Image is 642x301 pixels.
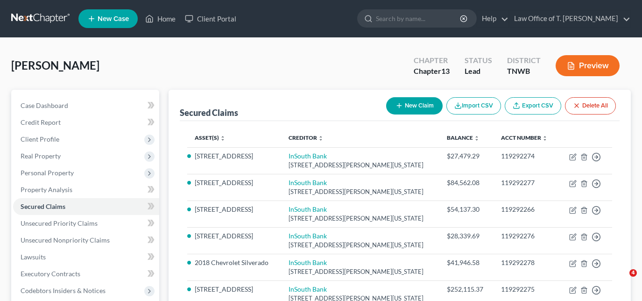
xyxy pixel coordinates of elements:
[195,258,274,267] li: 2018 Chevrolet Silverado
[465,66,492,77] div: Lead
[501,205,551,214] div: 119292266
[507,55,541,66] div: District
[180,107,238,118] div: Secured Claims
[141,10,180,27] a: Home
[195,205,274,214] li: [STREET_ADDRESS]
[21,270,80,278] span: Executory Contracts
[465,55,492,66] div: Status
[180,10,241,27] a: Client Portal
[21,152,61,160] span: Real Property
[446,97,501,115] button: Import CSV
[98,15,129,22] span: New Case
[447,258,486,267] div: $41,946.58
[21,101,68,109] span: Case Dashboard
[447,134,480,141] a: Balance unfold_more
[289,232,327,240] a: InSouth Bank
[21,169,74,177] span: Personal Property
[501,178,551,187] div: 119292277
[542,136,548,141] i: unfold_more
[289,241,432,250] div: [STREET_ADDRESS][PERSON_NAME][US_STATE]
[447,205,486,214] div: $54,137.30
[386,97,443,115] button: New Claim
[21,253,46,261] span: Lawsuits
[195,178,274,187] li: [STREET_ADDRESS]
[505,97,561,115] a: Export CSV
[447,285,486,294] div: $252,115.37
[13,232,159,249] a: Unsecured Nonpriority Claims
[21,202,65,210] span: Secured Claims
[610,269,633,292] iframe: Intercom live chat
[21,118,61,126] span: Credit Report
[21,287,106,294] span: Codebtors Insiders & Notices
[195,134,226,141] a: Asset(s) unfold_more
[474,136,480,141] i: unfold_more
[220,136,226,141] i: unfold_more
[13,249,159,265] a: Lawsuits
[289,205,327,213] a: InSouth Bank
[289,134,324,141] a: Creditor unfold_more
[447,151,486,161] div: $27,479.29
[13,114,159,131] a: Credit Report
[195,285,274,294] li: [STREET_ADDRESS]
[289,285,327,293] a: InSouth Bank
[477,10,508,27] a: Help
[13,265,159,282] a: Executory Contracts
[629,269,637,277] span: 4
[501,231,551,241] div: 119292276
[414,55,450,66] div: Chapter
[21,236,110,244] span: Unsecured Nonpriority Claims
[318,136,324,141] i: unfold_more
[565,97,616,115] button: Delete All
[289,161,432,170] div: [STREET_ADDRESS][PERSON_NAME][US_STATE]
[447,178,486,187] div: $84,562.08
[556,55,620,76] button: Preview
[501,151,551,161] div: 119292274
[414,66,450,77] div: Chapter
[11,58,99,72] span: [PERSON_NAME]
[376,10,461,27] input: Search by name...
[501,258,551,267] div: 119292278
[289,152,327,160] a: InSouth Bank
[501,285,551,294] div: 119292275
[501,134,548,141] a: Acct Number unfold_more
[507,66,541,77] div: TNWB
[289,214,432,223] div: [STREET_ADDRESS][PERSON_NAME][US_STATE]
[441,66,450,75] span: 13
[13,181,159,198] a: Property Analysis
[13,97,159,114] a: Case Dashboard
[289,179,327,186] a: InSouth Bank
[447,231,486,241] div: $28,339.69
[509,10,630,27] a: Law Office of T. [PERSON_NAME]
[289,267,432,276] div: [STREET_ADDRESS][PERSON_NAME][US_STATE]
[13,215,159,232] a: Unsecured Priority Claims
[195,231,274,241] li: [STREET_ADDRESS]
[289,187,432,196] div: [STREET_ADDRESS][PERSON_NAME][US_STATE]
[289,258,327,266] a: InSouth Bank
[21,186,72,193] span: Property Analysis
[21,219,98,227] span: Unsecured Priority Claims
[195,151,274,161] li: [STREET_ADDRESS]
[21,135,59,143] span: Client Profile
[13,198,159,215] a: Secured Claims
